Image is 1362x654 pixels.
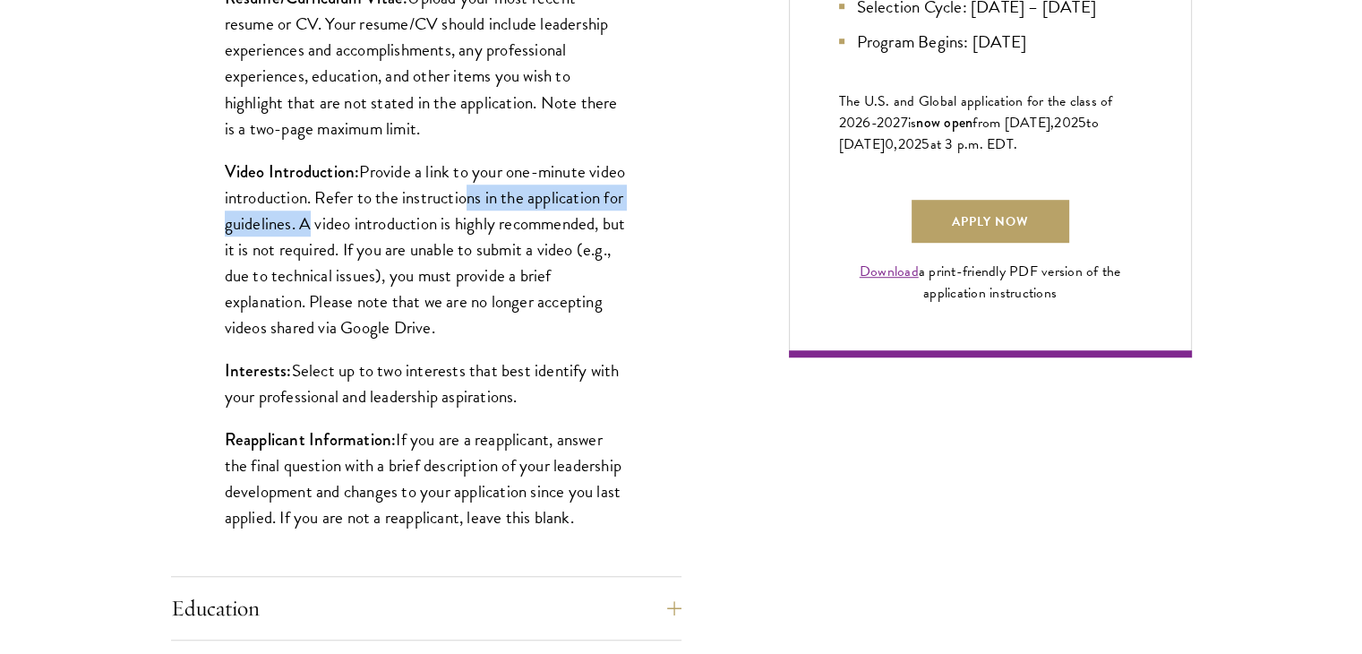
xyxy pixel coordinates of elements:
[930,133,1018,155] span: at 3 p.m. EDT.
[1054,112,1078,133] span: 202
[225,357,628,409] p: Select up to two interests that best identify with your professional and leadership aspirations.
[225,426,628,530] p: If you are a reapplicant, answer the final question with a brief description of your leadership d...
[839,261,1142,304] div: a print-friendly PDF version of the application instructions
[912,200,1069,243] a: Apply Now
[972,112,1054,133] span: from [DATE],
[171,587,681,630] button: Education
[885,133,894,155] span: 0
[839,112,1099,155] span: to [DATE]
[225,159,360,184] strong: Video Introduction:
[898,133,922,155] span: 202
[1078,112,1086,133] span: 5
[862,112,870,133] span: 6
[860,261,919,282] a: Download
[921,133,929,155] span: 5
[225,427,397,452] strong: Reapplicant Information:
[225,159,628,340] p: Provide a link to your one-minute video introduction. Refer to the instructions in the applicatio...
[901,112,908,133] span: 7
[908,112,917,133] span: is
[225,358,292,383] strong: Interests:
[839,90,1113,133] span: The U.S. and Global application for the class of 202
[839,29,1142,55] li: Program Begins: [DATE]
[871,112,901,133] span: -202
[916,112,972,133] span: now open
[894,133,897,155] span: ,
